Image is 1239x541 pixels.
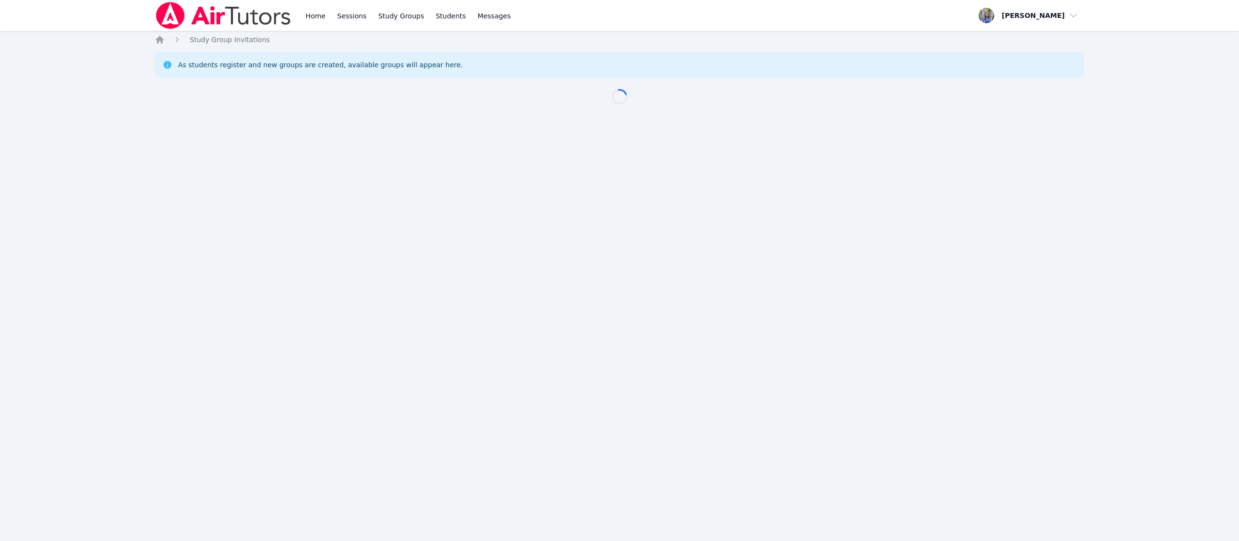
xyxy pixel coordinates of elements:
[190,35,270,45] a: Study Group Invitations
[155,2,292,29] img: Air Tutors
[155,35,1084,45] nav: Breadcrumb
[190,36,270,44] span: Study Group Invitations
[178,60,463,70] div: As students register and new groups are created, available groups will appear here.
[478,11,511,21] span: Messages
